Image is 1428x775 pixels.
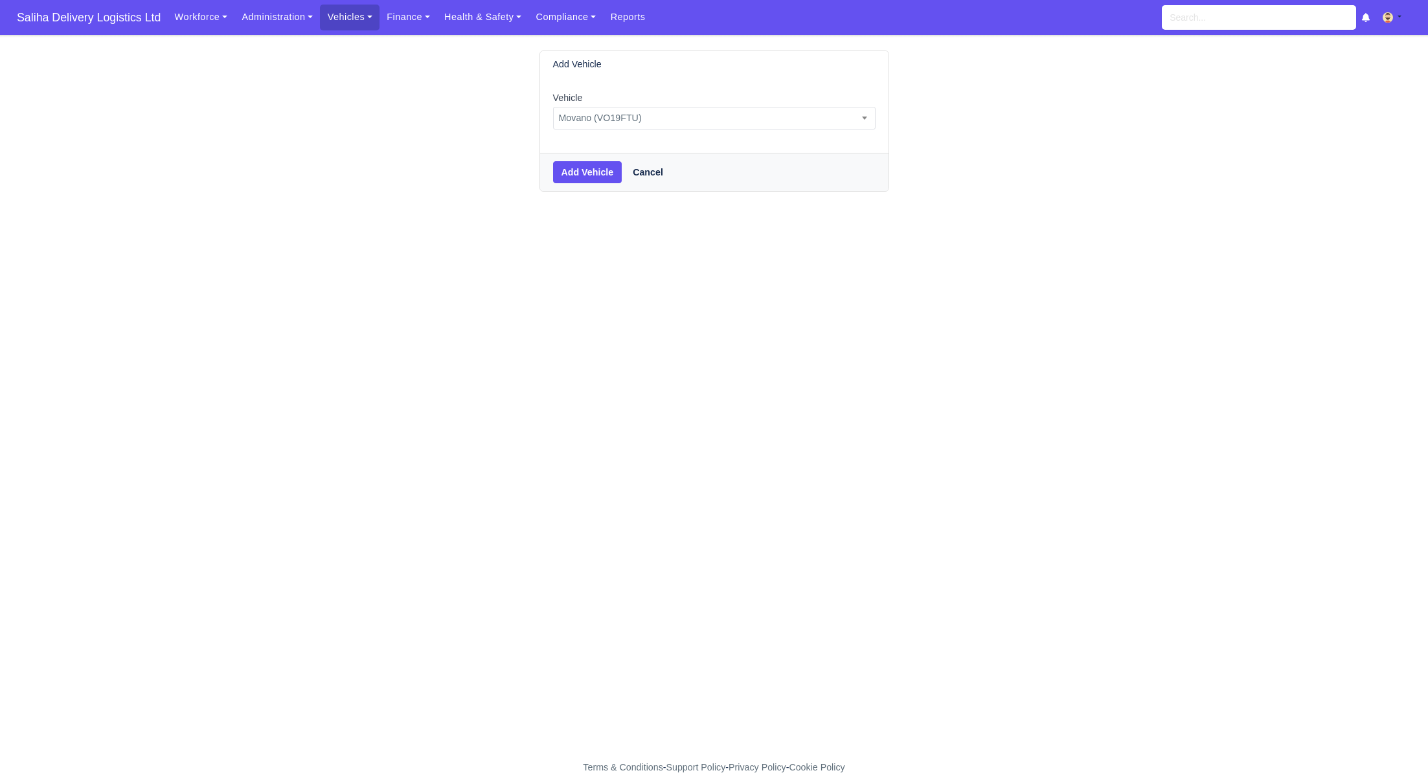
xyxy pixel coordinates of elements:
span: Movano (VO19FTU) [554,110,876,126]
a: Vehicles [320,5,380,30]
a: Workforce [167,5,234,30]
input: Search... [1162,5,1356,30]
label: Vehicle [553,91,583,106]
a: Administration [234,5,320,30]
a: Cookie Policy [789,762,844,772]
h6: Add Vehicle [553,59,602,70]
a: Cancel [624,161,672,183]
a: Reports [603,5,652,30]
a: Terms & Conditions [583,762,663,772]
div: - - - [345,760,1083,775]
span: Movano (VO19FTU) [553,107,876,129]
a: Saliha Delivery Logistics Ltd [10,5,167,30]
a: Privacy Policy [729,762,786,772]
button: Add Vehicle [553,161,622,183]
a: Support Policy [666,762,726,772]
a: Compliance [528,5,603,30]
a: Finance [380,5,437,30]
a: Health & Safety [437,5,529,30]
